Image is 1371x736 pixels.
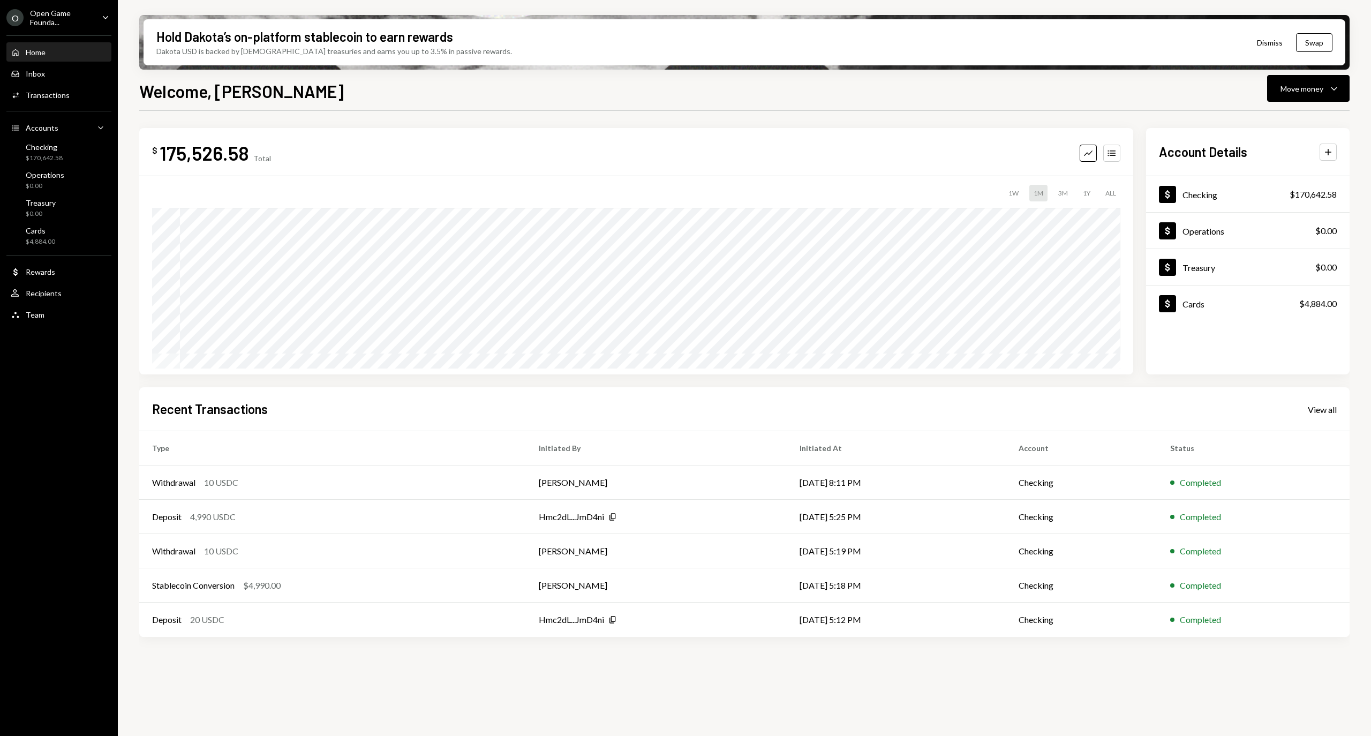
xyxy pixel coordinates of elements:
[6,305,111,324] a: Team
[1054,185,1072,201] div: 3M
[152,613,182,626] div: Deposit
[1315,224,1337,237] div: $0.00
[190,510,236,523] div: 4,990 USDC
[526,465,787,500] td: [PERSON_NAME]
[1079,185,1095,201] div: 1Y
[1101,185,1120,201] div: ALL
[204,545,238,558] div: 10 USDC
[6,85,111,104] a: Transactions
[204,476,238,489] div: 10 USDC
[253,154,271,163] div: Total
[526,431,787,465] th: Initiated By
[787,534,1006,568] td: [DATE] 5:19 PM
[26,91,70,100] div: Transactions
[243,579,281,592] div: $4,990.00
[1006,500,1157,534] td: Checking
[139,431,526,465] th: Type
[152,400,268,418] h2: Recent Transactions
[26,182,64,191] div: $0.00
[1006,431,1157,465] th: Account
[1180,476,1221,489] div: Completed
[1308,403,1337,415] a: View all
[1006,465,1157,500] td: Checking
[26,69,45,78] div: Inbox
[526,568,787,603] td: [PERSON_NAME]
[152,545,195,558] div: Withdrawal
[539,510,604,523] div: Hmc2dL...JmD4ni
[6,64,111,83] a: Inbox
[1182,190,1217,200] div: Checking
[1315,261,1337,274] div: $0.00
[26,237,55,246] div: $4,884.00
[139,80,344,102] h1: Welcome, [PERSON_NAME]
[1146,176,1350,212] a: Checking$170,642.58
[152,145,157,156] div: $
[1182,226,1224,236] div: Operations
[26,226,55,235] div: Cards
[1182,299,1204,309] div: Cards
[152,579,235,592] div: Stablecoin Conversion
[152,510,182,523] div: Deposit
[1180,613,1221,626] div: Completed
[26,48,46,57] div: Home
[1157,431,1350,465] th: Status
[6,195,111,221] a: Treasury$0.00
[156,28,453,46] div: Hold Dakota’s on-platform stablecoin to earn rewards
[787,603,1006,637] td: [DATE] 5:12 PM
[6,9,24,26] div: O
[30,9,93,27] div: Open Game Founda...
[26,170,64,179] div: Operations
[26,198,56,207] div: Treasury
[26,289,62,298] div: Recipients
[1296,33,1332,52] button: Swap
[787,465,1006,500] td: [DATE] 8:11 PM
[539,613,604,626] div: Hmc2dL...JmD4ni
[6,262,111,281] a: Rewards
[1159,143,1247,161] h2: Account Details
[1180,510,1221,523] div: Completed
[1244,30,1296,55] button: Dismiss
[6,167,111,193] a: Operations$0.00
[1146,249,1350,285] a: Treasury$0.00
[190,613,224,626] div: 20 USDC
[787,500,1006,534] td: [DATE] 5:25 PM
[156,46,512,57] div: Dakota USD is backed by [DEMOGRAPHIC_DATA] treasuries and earns you up to 3.5% in passive rewards.
[1182,262,1215,273] div: Treasury
[1308,404,1337,415] div: View all
[6,118,111,137] a: Accounts
[1004,185,1023,201] div: 1W
[1146,286,1350,321] a: Cards$4,884.00
[1006,534,1157,568] td: Checking
[1006,568,1157,603] td: Checking
[26,310,44,319] div: Team
[26,142,63,152] div: Checking
[1280,83,1323,94] div: Move money
[6,42,111,62] a: Home
[787,568,1006,603] td: [DATE] 5:18 PM
[6,223,111,249] a: Cards$4,884.00
[26,267,55,276] div: Rewards
[1146,213,1350,249] a: Operations$0.00
[1267,75,1350,102] button: Move money
[1180,545,1221,558] div: Completed
[26,123,58,132] div: Accounts
[1299,297,1337,310] div: $4,884.00
[6,283,111,303] a: Recipients
[1180,579,1221,592] div: Completed
[26,209,56,219] div: $0.00
[6,139,111,165] a: Checking$170,642.58
[526,534,787,568] td: [PERSON_NAME]
[152,476,195,489] div: Withdrawal
[1006,603,1157,637] td: Checking
[160,141,249,165] div: 175,526.58
[1290,188,1337,201] div: $170,642.58
[26,154,63,163] div: $170,642.58
[1029,185,1048,201] div: 1M
[787,431,1006,465] th: Initiated At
